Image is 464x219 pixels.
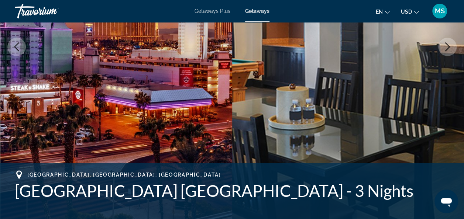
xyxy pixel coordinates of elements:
iframe: Button to launch messaging window [434,190,458,213]
span: [GEOGRAPHIC_DATA], [GEOGRAPHIC_DATA], [GEOGRAPHIC_DATA] [27,172,221,178]
button: Change language [376,6,390,17]
button: Change currency [401,6,419,17]
a: Getaways Plus [195,8,230,14]
span: USD [401,9,412,15]
button: Previous image [7,38,26,56]
button: Next image [438,38,457,56]
span: MS [435,7,445,15]
span: en [376,9,383,15]
h1: [GEOGRAPHIC_DATA] [GEOGRAPHIC_DATA] - 3 Nights [15,181,449,200]
button: User Menu [430,3,449,19]
a: Travorium [15,1,89,21]
a: Getaways [245,8,269,14]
